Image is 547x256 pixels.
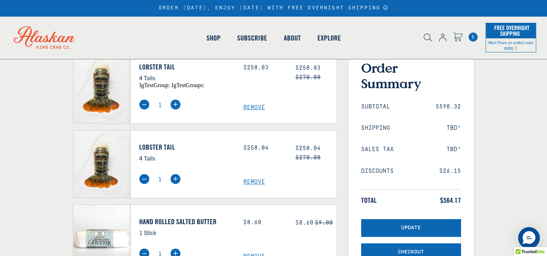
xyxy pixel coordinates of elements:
[139,99,149,110] img: minus
[424,34,432,42] img: search
[198,17,228,59] a: Shop
[73,131,130,198] img: Lobster Tail - 4 Tails
[361,125,390,132] span: Shipping
[171,82,204,88] span: igTestGroups:
[4,16,85,59] img: Alaskan King Crab Co. logo
[469,33,478,42] span: 5
[295,74,321,81] s: $270.00
[73,50,130,123] img: Lobster Tail - 4 Tails
[439,34,446,42] img: account
[139,143,232,152] a: Lobster Tail
[243,179,337,185] a: Remove
[440,196,461,205] span: $564.17
[361,168,394,175] span: Discounts
[139,63,232,71] a: Lobster Tail
[139,228,232,237] p: 1 Stick
[295,65,321,71] span: $258.03
[436,103,461,110] span: $590.32
[518,227,540,249] div: Messenger Dummy Widget
[243,64,285,71] div: $258.03
[453,32,463,43] a: Cart
[170,174,180,184] img: plus
[309,17,349,59] a: Explore
[361,103,390,110] span: Subtotal
[492,22,529,39] span: Free Overnight Shipping
[383,5,388,10] a: Announcement Bar Modal
[243,104,337,111] a: Remove
[398,249,424,255] span: Checkout
[315,219,333,226] s: $9.00
[361,219,461,237] button: Update
[139,73,232,82] p: 4 Tails
[514,46,517,51] span: Shipping Notice Icon
[361,60,461,91] h3: Order Summary
[139,217,232,226] a: Hand Rolled Salted Butter
[243,145,285,152] div: $258.04
[439,168,461,175] span: $26.15
[170,99,180,110] img: plus
[295,219,313,226] span: $8.60
[139,174,149,184] img: minus
[139,153,232,163] p: 4 Tails
[295,154,321,161] s: $270.00
[243,219,285,226] div: $8.60
[488,40,533,51] span: Mon-Thurs on orders over $300
[361,196,377,205] span: Total
[401,225,421,231] span: Update
[469,33,478,42] a: Cart
[228,17,275,59] a: Subscribe
[361,146,394,153] span: Sales Tax
[139,82,170,88] span: igTestGroup:
[159,5,388,11] div: ORDER [DATE], ENJOY [DATE] WITH FREE OVERNIGHT SHIPPING
[295,145,321,152] span: $258.04
[275,17,309,59] a: About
